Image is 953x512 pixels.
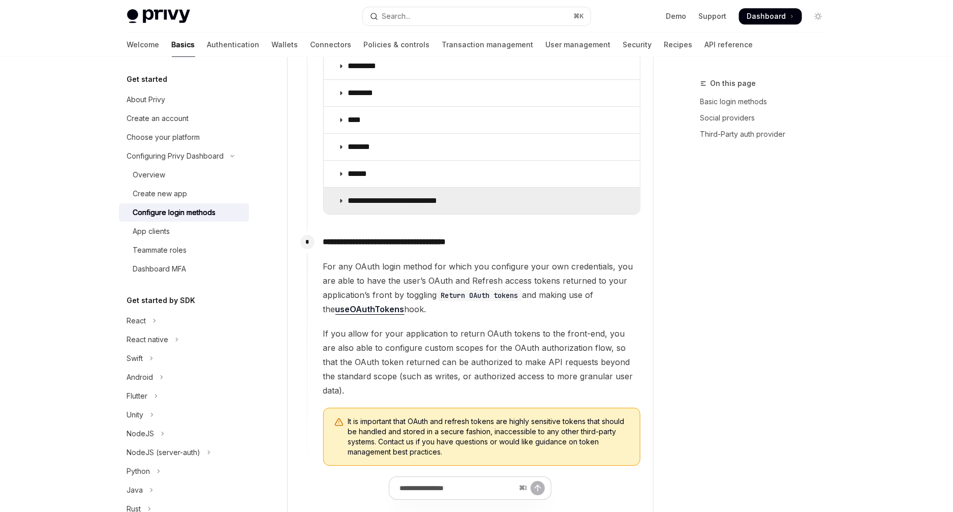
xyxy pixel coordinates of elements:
[364,33,430,57] a: Policies & controls
[127,294,196,307] h5: Get started by SDK
[119,166,249,184] a: Overview
[666,11,687,21] a: Demo
[119,260,249,278] a: Dashboard MFA
[311,33,352,57] a: Connectors
[323,259,640,316] span: For any OAuth login method for which you configure your own credentials, you are able to have the...
[119,91,249,109] a: About Privy
[348,416,630,457] span: It is important that OAuth and refresh tokens are highly sensitive tokens that should be handled ...
[119,387,249,405] button: Toggle Flutter section
[119,128,249,146] a: Choose your platform
[119,109,249,128] a: Create an account
[133,169,166,181] div: Overview
[119,241,249,259] a: Teammate roles
[133,188,188,200] div: Create new app
[623,33,652,57] a: Security
[207,33,260,57] a: Authentication
[119,185,249,203] a: Create new app
[334,417,344,428] svg: Warning
[711,77,756,89] span: On this page
[127,446,201,459] div: NodeJS (server-auth)
[272,33,298,57] a: Wallets
[127,33,160,57] a: Welcome
[127,94,166,106] div: About Privy
[119,481,249,499] button: Toggle Java section
[119,222,249,240] a: App clients
[127,73,168,85] h5: Get started
[399,477,515,499] input: Ask a question...
[127,334,169,346] div: React native
[574,12,585,20] span: ⌘ K
[133,225,170,237] div: App clients
[119,406,249,424] button: Toggle Unity section
[119,443,249,462] button: Toggle NodeJS (server-auth) section
[437,290,522,301] code: Return OAuth tokens
[442,33,534,57] a: Transaction management
[705,33,753,57] a: API reference
[127,150,224,162] div: Configuring Privy Dashboard
[119,330,249,349] button: Toggle React native section
[119,349,249,368] button: Toggle Swift section
[127,390,148,402] div: Flutter
[127,465,150,477] div: Python
[127,131,200,143] div: Choose your platform
[546,33,611,57] a: User management
[119,462,249,480] button: Toggle Python section
[700,126,835,142] a: Third-Party auth provider
[335,304,405,315] a: useOAuthTokens
[133,263,187,275] div: Dashboard MFA
[810,8,826,24] button: Toggle dark mode
[739,8,802,24] a: Dashboard
[119,368,249,386] button: Toggle Android section
[119,203,249,222] a: Configure login methods
[664,33,693,57] a: Recipes
[127,352,143,365] div: Swift
[127,409,144,421] div: Unity
[133,206,216,219] div: Configure login methods
[127,9,190,23] img: light logo
[119,312,249,330] button: Toggle React section
[127,371,153,383] div: Android
[119,147,249,165] button: Toggle Configuring Privy Dashboard section
[323,326,640,398] span: If you allow for your application to return OAuth tokens to the front-end, you are also able to c...
[363,7,591,25] button: Open search
[127,428,155,440] div: NodeJS
[172,33,195,57] a: Basics
[127,484,143,496] div: Java
[700,110,835,126] a: Social providers
[127,112,189,125] div: Create an account
[700,94,835,110] a: Basic login methods
[382,10,411,22] div: Search...
[747,11,786,21] span: Dashboard
[531,481,545,495] button: Send message
[133,244,187,256] div: Teammate roles
[127,315,146,327] div: React
[119,425,249,443] button: Toggle NodeJS section
[699,11,727,21] a: Support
